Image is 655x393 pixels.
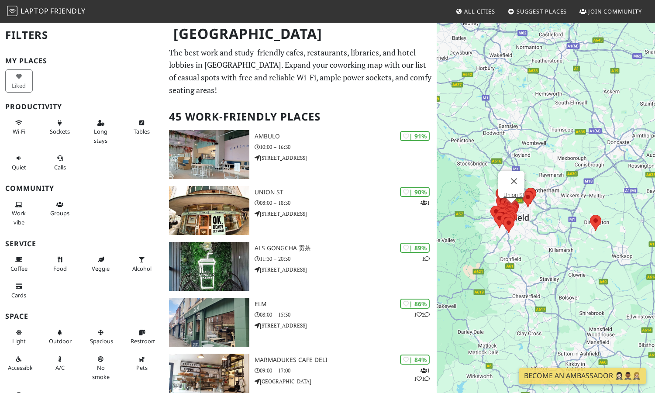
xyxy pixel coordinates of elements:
[53,265,67,272] span: Food
[5,151,33,174] button: Quiet
[46,325,74,348] button: Outdoor
[128,325,155,348] button: Restroom
[128,116,155,139] button: Tables
[5,352,33,375] button: Accessible
[87,325,115,348] button: Spacious
[255,310,437,319] p: 08:00 – 15:30
[7,6,17,16] img: LaptopFriendly
[164,298,437,347] a: ELM | 86% 12 ELM 08:00 – 15:30 [STREET_ADDRESS]
[5,252,33,276] button: Coffee
[169,130,249,179] img: Ambulo
[414,366,430,383] p: 1 1 1
[503,192,524,198] a: Union St
[5,279,33,302] button: Cards
[503,171,524,192] button: Close
[5,116,33,139] button: Wi-Fi
[46,352,74,375] button: A/C
[12,163,26,171] span: Quiet
[21,6,49,16] span: Laptop
[13,128,25,135] span: Stable Wi-Fi
[128,352,155,375] button: Pets
[504,3,571,19] a: Suggest Places
[517,7,567,15] span: Suggest Places
[422,255,430,263] p: 1
[5,197,33,229] button: Work vibe
[8,364,34,372] span: Accessible
[5,325,33,348] button: Light
[7,4,86,19] a: LaptopFriendly LaptopFriendly
[132,265,152,272] span: Alcohol
[50,209,69,217] span: Group tables
[400,131,430,141] div: | 91%
[50,128,70,135] span: Power sockets
[54,163,66,171] span: Video/audio calls
[255,366,437,375] p: 09:00 – 17:00
[87,352,115,384] button: No smoke
[255,143,437,151] p: 10:00 – 16:30
[5,57,159,65] h3: My Places
[164,130,437,179] a: Ambulo | 91% Ambulo 10:00 – 16:30 [STREET_ADDRESS]
[464,7,495,15] span: All Cities
[255,199,437,207] p: 08:00 – 18:30
[46,151,74,174] button: Calls
[255,210,437,218] p: [STREET_ADDRESS]
[134,128,150,135] span: Work-friendly tables
[255,300,437,308] h3: ELM
[255,154,437,162] p: [STREET_ADDRESS]
[92,364,110,380] span: Smoke free
[452,3,499,19] a: All Cities
[255,255,437,263] p: 11:30 – 20:30
[164,186,437,235] a: Union St | 90% 1 Union St 08:00 – 18:30 [STREET_ADDRESS]
[46,252,74,276] button: Food
[576,3,645,19] a: Join Community
[5,22,159,48] h2: Filters
[46,197,74,221] button: Groups
[12,337,26,345] span: Natural light
[255,189,437,196] h3: Union St
[5,312,159,321] h3: Space
[128,252,155,276] button: Alcohol
[255,356,437,364] h3: Marmadukes Cafe Deli
[87,116,115,148] button: Long stays
[131,337,156,345] span: Restroom
[164,242,437,291] a: ALS Gongcha 贡茶 | 89% 1 ALS Gongcha 贡茶 11:30 – 20:30 [STREET_ADDRESS]
[255,321,437,330] p: [STREET_ADDRESS]
[400,355,430,365] div: | 84%
[169,298,249,347] img: ELM
[94,128,107,144] span: Long stays
[400,243,430,253] div: | 89%
[169,186,249,235] img: Union St
[400,187,430,197] div: | 90%
[55,364,65,372] span: Air conditioned
[12,209,26,226] span: People working
[5,184,159,193] h3: Community
[49,337,72,345] span: Outdoor area
[92,265,110,272] span: Veggie
[5,103,159,111] h3: Productivity
[169,103,431,130] h2: 45 Work-Friendly Places
[169,46,431,97] p: The best work and study-friendly cafes, restaurants, libraries, and hotel lobbies in [GEOGRAPHIC_...
[255,133,437,140] h3: Ambulo
[169,242,249,291] img: ALS Gongcha 贡茶
[136,364,148,372] span: Pet friendly
[421,199,430,207] p: 1
[588,7,642,15] span: Join Community
[10,265,28,272] span: Coffee
[46,116,74,139] button: Sockets
[519,368,646,384] a: Become an Ambassador 🤵🏻‍♀️🤵🏾‍♂️🤵🏼‍♀️
[90,337,113,345] span: Spacious
[5,240,159,248] h3: Service
[255,265,437,274] p: [STREET_ADDRESS]
[166,22,435,46] h1: [GEOGRAPHIC_DATA]
[11,291,26,299] span: Credit cards
[400,299,430,309] div: | 86%
[87,252,115,276] button: Veggie
[414,310,430,319] p: 1 2
[255,377,437,386] p: [GEOGRAPHIC_DATA]
[255,245,437,252] h3: ALS Gongcha 贡茶
[50,6,85,16] span: Friendly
